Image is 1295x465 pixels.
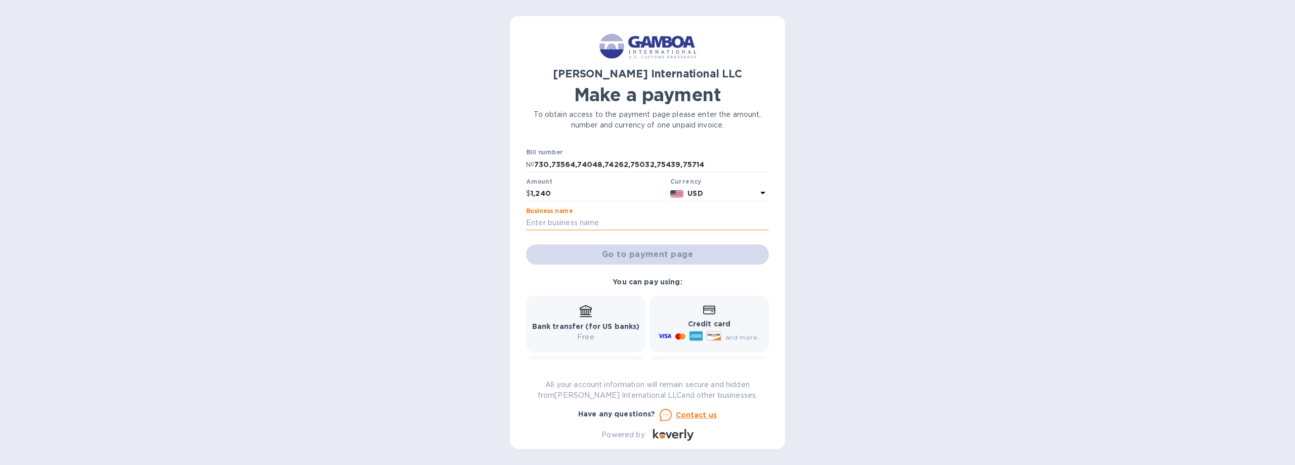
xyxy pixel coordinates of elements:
[670,190,684,197] img: USD
[526,84,769,105] h1: Make a payment
[526,150,563,156] label: Bill number
[601,430,644,440] p: Powered by
[687,189,703,197] b: USD
[526,159,534,170] p: №
[534,157,769,172] input: Enter bill number
[670,178,702,185] b: Currency
[526,208,573,214] label: Business name
[553,67,742,80] b: [PERSON_NAME] International LLC
[532,322,640,330] b: Bank transfer (for US banks)
[676,411,717,419] u: Contact us
[526,216,769,231] input: Enter business name
[531,186,666,201] input: 0.00
[725,333,762,341] span: and more...
[532,332,640,343] p: Free
[613,278,682,286] b: You can pay using:
[526,188,531,199] p: $
[526,109,769,131] p: To obtain access to the payment page please enter the amount, number and currency of one unpaid i...
[688,320,730,328] b: Credit card
[526,179,552,185] label: Amount
[578,410,656,418] b: Have any questions?
[526,379,769,401] p: All your account information will remain secure and hidden from [PERSON_NAME] International LLC a...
